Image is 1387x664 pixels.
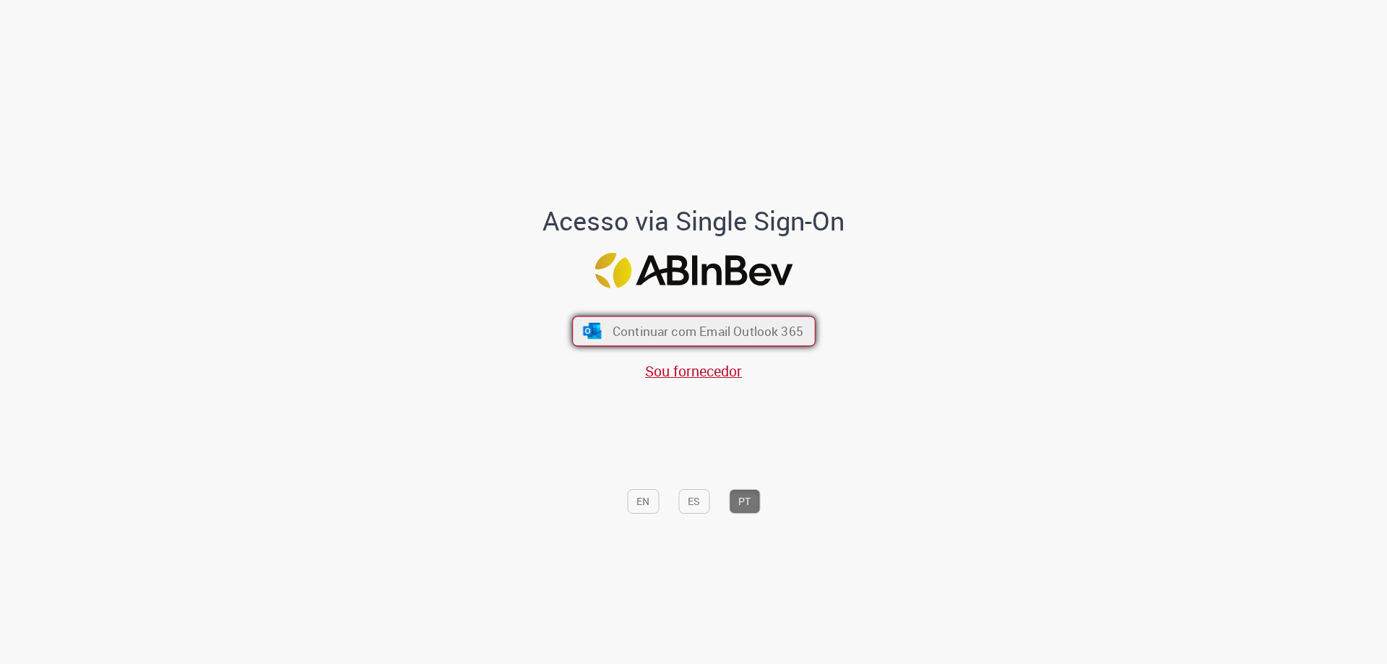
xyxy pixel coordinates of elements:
a: Sou fornecedor [645,361,742,381]
h1: Acesso via Single Sign-On [493,207,894,236]
button: EN [627,489,659,514]
span: Continuar com Email Outlook 365 [612,323,803,340]
img: Logo ABInBev [595,253,792,288]
img: ícone Azure/Microsoft 360 [582,323,602,339]
button: ES [678,489,709,514]
button: PT [729,489,760,514]
button: ícone Azure/Microsoft 360 Continuar com Email Outlook 365 [572,316,816,347]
